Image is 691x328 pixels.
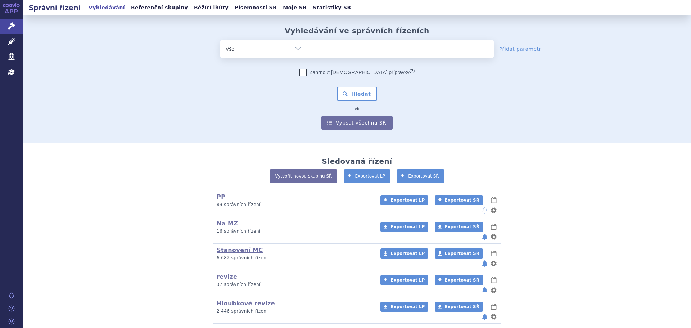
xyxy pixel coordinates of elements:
button: lhůty [490,249,497,258]
abbr: (?) [410,68,415,73]
button: lhůty [490,196,497,205]
a: Hloubkové revize [217,300,275,307]
button: notifikace [481,313,488,321]
button: notifikace [481,206,488,215]
h2: Správní řízení [23,3,86,13]
a: Exportovat SŘ [435,275,483,285]
a: Exportovat LP [380,275,428,285]
button: nastavení [490,259,497,268]
a: Exportovat LP [380,302,428,312]
a: Referenční skupiny [129,3,190,13]
a: PP [217,193,225,200]
a: Vypsat všechna SŘ [321,116,393,130]
p: 89 správních řízení [217,202,371,208]
span: Exportovat LP [390,278,425,283]
button: notifikace [481,286,488,295]
a: Vyhledávání [86,3,127,13]
h2: Sledovaná řízení [322,157,392,166]
span: Exportovat LP [390,251,425,256]
button: nastavení [490,233,497,241]
button: nastavení [490,286,497,295]
p: 16 správních řízení [217,228,371,234]
p: 6 682 správních řízení [217,255,371,261]
span: Exportovat SŘ [445,304,479,309]
span: Exportovat LP [390,304,425,309]
button: lhůty [490,223,497,231]
a: Exportovat SŘ [435,222,483,232]
a: Exportovat LP [380,222,428,232]
button: lhůty [490,302,497,311]
span: Exportovat SŘ [445,224,479,229]
a: Běžící lhůty [192,3,231,13]
p: 37 správních řízení [217,282,371,288]
a: Exportovat SŘ [435,302,483,312]
span: Exportovat LP [355,174,385,179]
a: Exportovat SŘ [435,195,483,205]
button: notifikace [481,233,488,241]
span: Exportovat SŘ [408,174,439,179]
button: nastavení [490,206,497,215]
a: revize [217,273,237,280]
a: Exportovat SŘ [435,248,483,259]
a: Exportovat SŘ [397,169,444,183]
a: Exportovat LP [380,248,428,259]
a: Exportovat LP [344,169,391,183]
a: Přidat parametr [499,45,541,53]
button: nastavení [490,313,497,321]
a: Statistiky SŘ [311,3,353,13]
a: Písemnosti SŘ [232,3,279,13]
button: lhůty [490,276,497,284]
p: 2 446 správních řízení [217,308,371,314]
span: Exportovat SŘ [445,251,479,256]
a: Stanovení MC [217,247,263,253]
i: nebo [349,107,365,111]
a: Vytvořit novou skupinu SŘ [270,169,337,183]
label: Zahrnout [DEMOGRAPHIC_DATA] přípravky [299,69,415,76]
span: Exportovat LP [390,198,425,203]
h2: Vyhledávání ve správních řízeních [285,26,429,35]
span: Exportovat SŘ [445,278,479,283]
button: Hledat [337,87,378,101]
span: Exportovat LP [390,224,425,229]
a: Na MZ [217,220,238,227]
button: notifikace [481,259,488,268]
a: Moje SŘ [281,3,309,13]
a: Exportovat LP [380,195,428,205]
span: Exportovat SŘ [445,198,479,203]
